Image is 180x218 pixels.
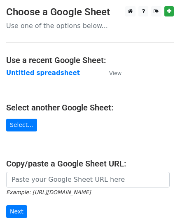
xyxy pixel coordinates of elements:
a: View [101,69,122,77]
input: Paste your Google Sheet URL here [6,172,170,188]
h4: Use a recent Google Sheet: [6,55,174,65]
small: View [109,70,122,76]
h3: Choose a Google Sheet [6,6,174,18]
p: Use one of the options below... [6,21,174,30]
a: Select... [6,119,37,131]
h4: Copy/paste a Google Sheet URL: [6,159,174,169]
a: Untitled spreadsheet [6,69,80,77]
input: Next [6,205,27,218]
small: Example: [URL][DOMAIN_NAME] [6,189,91,195]
h4: Select another Google Sheet: [6,103,174,113]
